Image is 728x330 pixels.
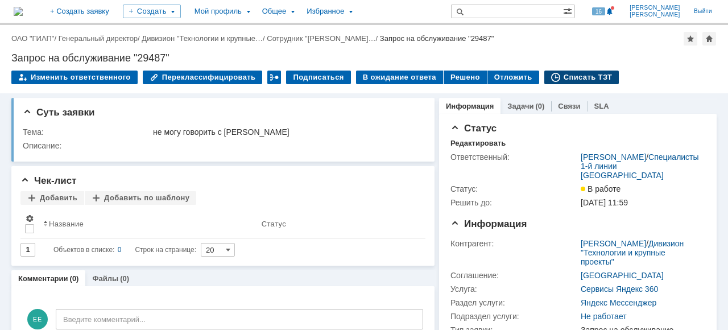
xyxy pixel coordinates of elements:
span: Суть заявки [23,107,94,118]
div: / [142,34,267,43]
div: / [581,152,701,180]
div: Услуга: [450,284,578,294]
span: [DATE] 11:59 [581,198,628,207]
a: [PERSON_NAME] [581,152,646,162]
a: [PERSON_NAME] [581,239,646,248]
div: / [267,34,380,43]
span: Статус [450,123,497,134]
div: Контрагент: [450,239,578,248]
div: Ответственный: [450,152,578,162]
span: Объектов в списке: [53,246,114,254]
div: Добавить в избранное [684,32,697,46]
span: 16 [592,7,605,15]
a: Связи [558,102,580,110]
div: Редактировать [450,139,506,148]
i: Строк на странице: [53,243,196,257]
a: Информация [446,102,494,110]
div: / [11,34,59,43]
span: В работе [581,184,621,193]
div: / [59,34,142,43]
div: (0) [120,274,129,283]
a: Дивизион "Технологии и крупные… [142,34,263,43]
a: Не работает [581,312,627,321]
div: Описание: [23,141,421,150]
a: Задачи [507,102,533,110]
a: Яндекс Мессенджер [581,298,656,307]
span: Расширенный поиск [563,5,574,16]
div: Соглашение: [450,271,578,280]
span: ЕЕ [27,309,48,329]
a: SLA [594,102,609,110]
div: Решить до: [450,198,578,207]
div: Раздел услуги: [450,298,578,307]
a: ОАО "ГИАП" [11,34,54,43]
div: Работа с массовостью [267,71,281,84]
div: Запрос на обслуживание "29487" [11,52,717,64]
div: Сделать домашней страницей [702,32,716,46]
a: Сервисы Яндекс 360 [581,284,658,294]
span: Чек-лист [20,175,77,186]
span: Информация [450,218,527,229]
div: Тема: [23,127,151,137]
a: Генеральный директор [59,34,138,43]
a: Комментарии [18,274,68,283]
span: [PERSON_NAME] [630,11,680,18]
div: Статус: [450,184,578,193]
a: Специалисты 1-й линии [GEOGRAPHIC_DATA] [581,152,699,180]
a: Дивизион "Технологии и крупные проекты" [581,239,684,266]
th: Статус [257,209,416,238]
a: Перейти на домашнюю страницу [14,7,23,16]
span: Настройки [25,214,34,223]
img: logo [14,7,23,16]
div: Название [49,220,84,228]
div: (0) [70,274,79,283]
span: [PERSON_NAME] [630,5,680,11]
div: Статус [262,220,286,228]
div: / [581,239,701,266]
th: Название [39,209,257,238]
div: Запрос на обслуживание "29487" [380,34,494,43]
div: 0 [118,243,122,257]
div: Подраздел услуги: [450,312,578,321]
a: Файлы [92,274,118,283]
div: (0) [535,102,544,110]
div: не могу говорить с [PERSON_NAME] [153,127,419,137]
a: [GEOGRAPHIC_DATA] [581,271,664,280]
a: Сотрудник "[PERSON_NAME]… [267,34,375,43]
div: Создать [123,5,181,18]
